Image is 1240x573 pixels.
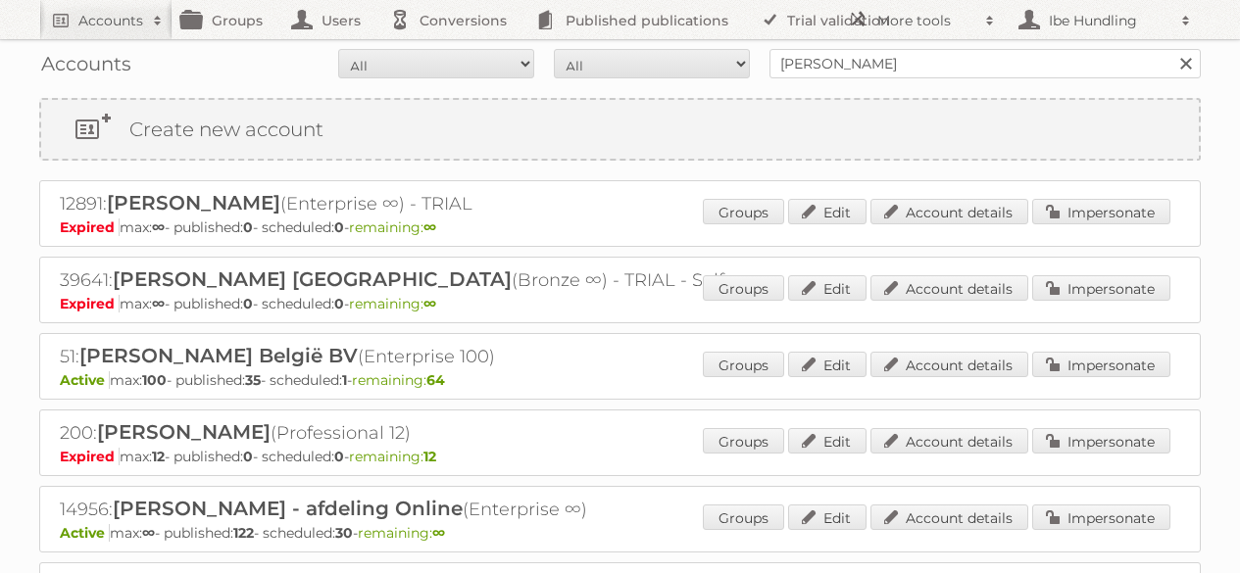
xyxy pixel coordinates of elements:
[349,218,436,236] span: remaining:
[60,218,1180,236] p: max: - published: - scheduled: -
[788,275,867,301] a: Edit
[703,352,784,377] a: Groups
[870,504,1028,530] a: Account details
[423,295,436,312] strong: ∞
[870,199,1028,224] a: Account details
[60,448,120,465] span: Expired
[60,524,1180,542] p: max: - published: - scheduled: -
[152,448,165,465] strong: 12
[703,428,784,454] a: Groups
[152,295,165,312] strong: ∞
[60,497,746,522] h2: 14956: (Enterprise ∞)
[243,218,253,236] strong: 0
[60,191,746,216] h2: 12891: (Enterprise ∞) - TRIAL
[1032,199,1170,224] a: Impersonate
[349,295,436,312] span: remaining:
[60,420,746,446] h2: 200: (Professional 12)
[113,497,463,520] span: [PERSON_NAME] - afdeling Online
[60,448,1180,465] p: max: - published: - scheduled: -
[870,352,1028,377] a: Account details
[703,504,784,530] a: Groups
[423,448,436,465] strong: 12
[334,218,344,236] strong: 0
[113,267,512,291] span: [PERSON_NAME] [GEOGRAPHIC_DATA]
[79,344,358,367] span: [PERSON_NAME] België BV
[1032,428,1170,454] a: Impersonate
[788,504,867,530] a: Edit
[243,448,253,465] strong: 0
[788,199,867,224] a: Edit
[97,420,271,444] span: [PERSON_NAME]
[60,344,746,369] h2: 51: (Enterprise 100)
[142,371,167,389] strong: 100
[870,428,1028,454] a: Account details
[78,11,143,30] h2: Accounts
[60,524,110,542] span: Active
[233,524,254,542] strong: 122
[60,295,1180,312] p: max: - published: - scheduled: -
[335,524,353,542] strong: 30
[432,524,445,542] strong: ∞
[107,191,280,215] span: [PERSON_NAME]
[788,428,867,454] a: Edit
[1032,352,1170,377] a: Impersonate
[243,295,253,312] strong: 0
[1044,11,1171,30] h2: Ibe Hundling
[60,218,120,236] span: Expired
[703,275,784,301] a: Groups
[423,218,436,236] strong: ∞
[60,371,1180,389] p: max: - published: - scheduled: -
[334,448,344,465] strong: 0
[788,352,867,377] a: Edit
[41,100,1199,159] a: Create new account
[152,218,165,236] strong: ∞
[877,11,975,30] h2: More tools
[426,371,445,389] strong: 64
[1032,504,1170,530] a: Impersonate
[245,371,261,389] strong: 35
[870,275,1028,301] a: Account details
[1032,275,1170,301] a: Impersonate
[352,371,445,389] span: remaining:
[60,371,110,389] span: Active
[60,295,120,312] span: Expired
[60,267,746,293] h2: 39641: (Bronze ∞) - TRIAL - Self Service
[703,199,784,224] a: Groups
[358,524,445,542] span: remaining:
[334,295,344,312] strong: 0
[342,371,347,389] strong: 1
[142,524,155,542] strong: ∞
[349,448,436,465] span: remaining:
